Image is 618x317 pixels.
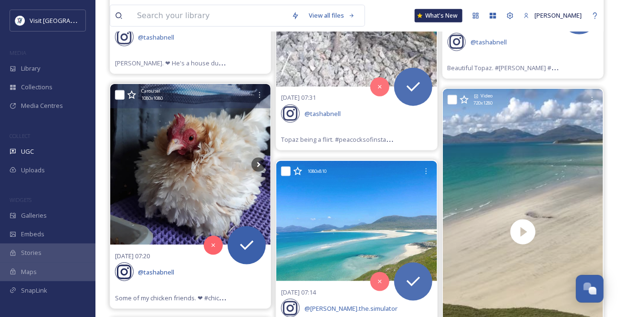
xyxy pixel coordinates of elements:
img: Some of my chicken friends. ❤ #chickensaspets #adorableanimals #friendsnotfood #isleoflewis #anim... [110,84,271,244]
input: Search your library [132,5,287,26]
span: 1080 x 810 [307,168,326,175]
button: Open Chat [576,275,604,303]
span: Carousel [141,88,160,95]
a: What's New [415,9,462,22]
span: [DATE] 07:14 [281,288,316,296]
span: Stories [21,248,42,257]
span: 1080 x 1080 [141,95,163,102]
span: Topaz being a flirt. #peacocksofinstagram #peacocks #[PERSON_NAME] #animallovers #isleoflewis #ca... [281,135,615,144]
span: Visit [GEOGRAPHIC_DATA] [30,16,104,25]
span: @ tashabnell [138,268,175,276]
span: WIDGETS [10,196,31,203]
span: Collections [21,83,52,92]
span: 720 x 1280 [474,100,493,106]
span: @ tashabnell [304,109,341,118]
a: View all files [304,6,360,25]
span: @ [PERSON_NAME].the.simulator [304,304,398,313]
span: Maps [21,267,37,276]
span: @ tashabnell [471,38,507,46]
span: UGC [21,147,34,156]
img: Untitled%20design%20%2897%29.png [15,16,25,25]
span: Library [21,64,40,73]
a: [PERSON_NAME] [519,6,587,25]
span: Media Centres [21,101,63,110]
span: [DATE] 07:31 [281,93,316,102]
span: Video [481,93,493,99]
span: Some of my chicken friends. ❤ #chickensaspets #adorableanimals #friendsnotfood #isleoflewis #anim... [115,293,433,302]
span: Uploads [21,166,45,175]
span: @ tashabnell [138,33,175,42]
span: SnapLink [21,286,47,295]
span: [PERSON_NAME] [534,11,582,20]
span: MEDIA [10,49,26,56]
span: COLLECT [10,132,30,139]
span: [DATE] 07:20 [115,252,150,260]
span: Embeds [21,230,44,239]
img: Harribean? A spectacular few days with isleofharrisdistillers catching up with their plans (excit... [276,161,437,281]
span: Galleries [21,211,47,220]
